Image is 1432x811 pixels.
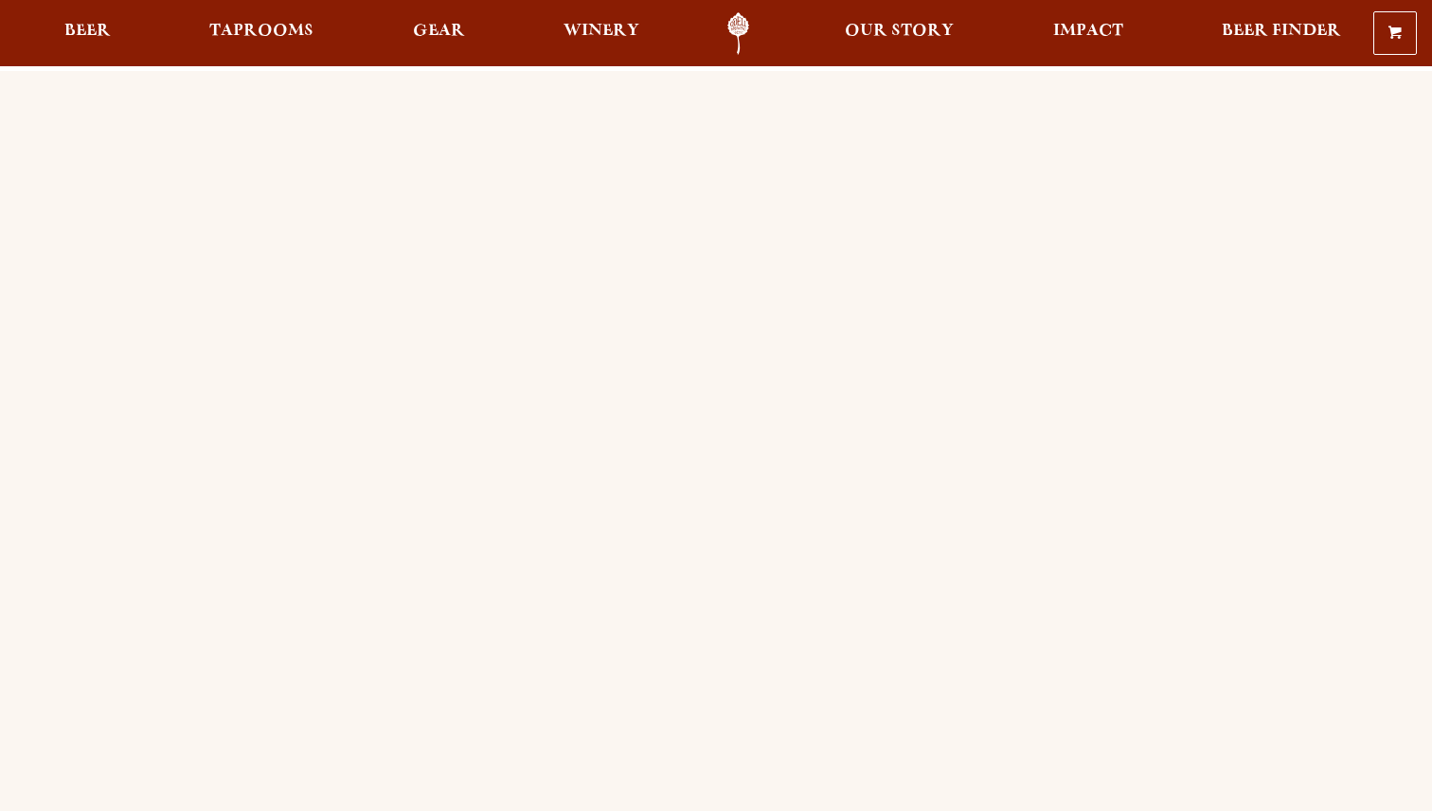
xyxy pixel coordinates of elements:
[209,24,313,39] span: Taprooms
[1053,24,1123,39] span: Impact
[845,24,954,39] span: Our Story
[413,24,465,39] span: Gear
[197,12,326,55] a: Taprooms
[832,12,966,55] a: Our Story
[551,12,652,55] a: Winery
[1222,24,1341,39] span: Beer Finder
[703,12,774,55] a: Odell Home
[52,12,123,55] a: Beer
[401,12,477,55] a: Gear
[1209,12,1353,55] a: Beer Finder
[564,24,639,39] span: Winery
[64,24,111,39] span: Beer
[1041,12,1136,55] a: Impact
